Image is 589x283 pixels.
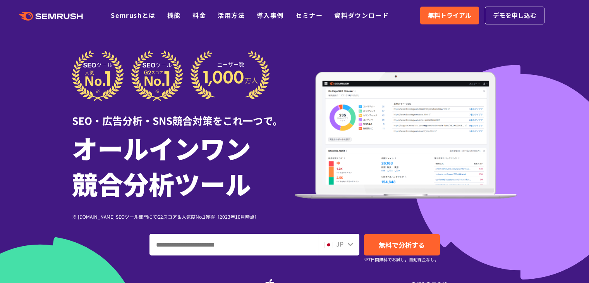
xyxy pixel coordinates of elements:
[334,10,389,20] a: 資料ダウンロード
[218,10,245,20] a: 活用方法
[379,240,425,250] span: 無料で分析する
[295,10,323,20] a: セミナー
[167,10,181,20] a: 機能
[428,10,471,21] span: 無料トライアル
[72,101,295,128] div: SEO・広告分析・SNS競合対策をこれ一つで。
[485,7,544,24] a: デモを申し込む
[72,130,295,201] h1: オールインワン 競合分析ツール
[364,256,439,263] small: ※7日間無料でお試し。自動課金なし。
[192,10,206,20] a: 料金
[493,10,536,21] span: デモを申し込む
[111,10,155,20] a: Semrushとは
[336,239,343,248] span: JP
[420,7,479,24] a: 無料トライアル
[72,213,295,220] div: ※ [DOMAIN_NAME] SEOツール部門にてG2スコア＆人気度No.1獲得（2023年10月時点）
[257,10,284,20] a: 導入事例
[150,234,318,255] input: ドメイン、キーワードまたはURLを入力してください
[364,234,440,255] a: 無料で分析する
